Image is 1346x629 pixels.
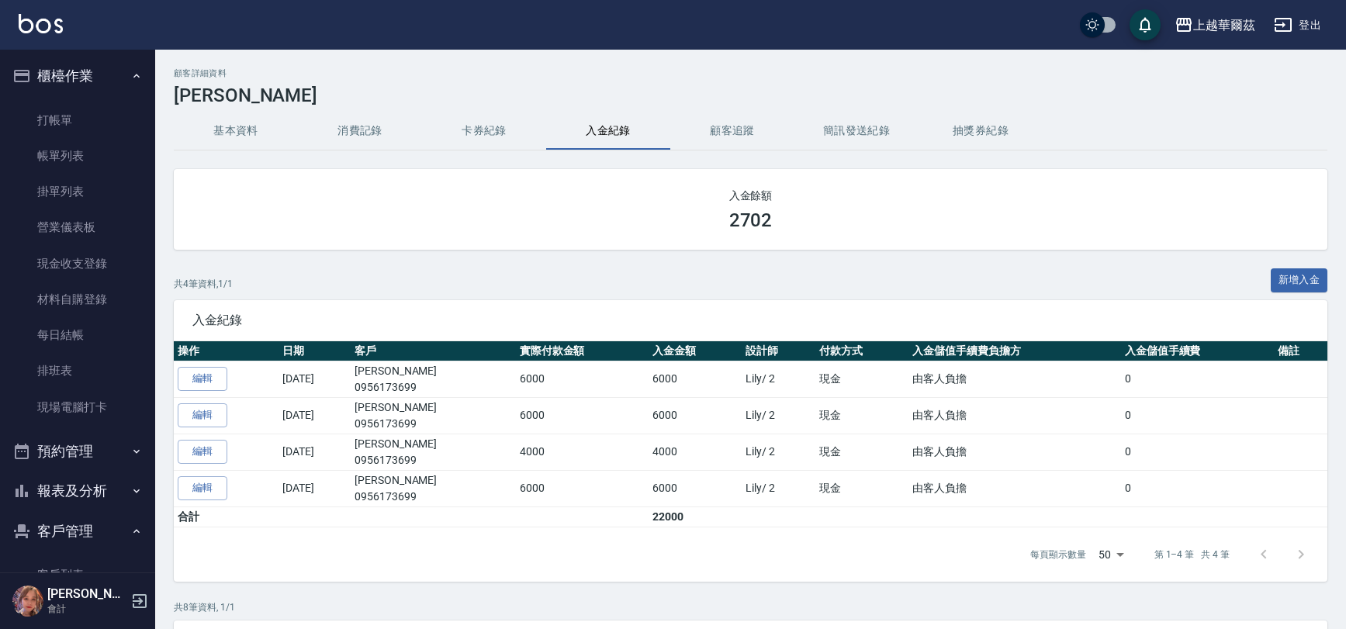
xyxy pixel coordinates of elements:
h5: [PERSON_NAME] [47,586,126,602]
a: 材料自購登錄 [6,282,149,317]
button: 櫃檯作業 [6,56,149,96]
td: Lily / 2 [742,397,815,434]
td: 6000 [516,361,649,397]
td: 6000 [649,361,742,397]
td: 0 [1121,434,1274,470]
a: 編輯 [178,367,227,391]
th: 客戶 [351,341,516,361]
td: 由客人負擔 [908,361,1120,397]
td: 0 [1121,397,1274,434]
button: 登出 [1268,11,1327,40]
button: 消費記錄 [298,112,422,150]
img: Person [12,586,43,617]
td: 現金 [815,470,908,506]
th: 付款方式 [815,341,908,361]
td: 4000 [516,434,649,470]
td: [PERSON_NAME] [351,434,516,470]
th: 入金儲值手續費負擔方 [908,341,1120,361]
p: 每頁顯示數量 [1030,548,1086,562]
td: 6000 [516,470,649,506]
td: [PERSON_NAME] [351,397,516,434]
h3: 2702 [729,209,773,231]
img: Logo [19,14,63,33]
p: 0956173699 [355,379,512,396]
a: 帳單列表 [6,138,149,174]
a: 營業儀表板 [6,209,149,245]
h2: 入金餘額 [192,188,1309,203]
button: 簡訊發送紀錄 [794,112,919,150]
a: 每日結帳 [6,317,149,353]
th: 設計師 [742,341,815,361]
td: 4000 [649,434,742,470]
td: Lily / 2 [742,361,815,397]
a: 編輯 [178,403,227,427]
button: 顧客追蹤 [670,112,794,150]
td: [DATE] [279,470,351,506]
td: 6000 [516,397,649,434]
button: 預約管理 [6,431,149,472]
button: 上越華爾茲 [1168,9,1261,41]
div: 上越華爾茲 [1193,16,1255,35]
td: 0 [1121,470,1274,506]
td: [PERSON_NAME] [351,361,516,397]
td: 22000 [649,506,742,527]
p: 0956173699 [355,416,512,432]
h2: 顧客詳細資料 [174,68,1327,78]
a: 現場電腦打卡 [6,389,149,425]
p: 共 8 筆資料, 1 / 1 [174,600,1327,614]
a: 客戶列表 [6,557,149,593]
th: 實際付款金額 [516,341,649,361]
td: [DATE] [279,434,351,470]
button: 入金紀錄 [546,112,670,150]
a: 排班表 [6,353,149,389]
a: 打帳單 [6,102,149,138]
th: 操作 [174,341,279,361]
td: 由客人負擔 [908,397,1120,434]
th: 日期 [279,341,351,361]
th: 備註 [1274,341,1327,361]
p: 0956173699 [355,452,512,468]
p: 第 1–4 筆 共 4 筆 [1154,548,1230,562]
a: 現金收支登錄 [6,246,149,282]
p: 0956173699 [355,489,512,505]
a: 掛單列表 [6,174,149,209]
td: 現金 [815,397,908,434]
div: 50 [1092,534,1130,575]
td: Lily / 2 [742,470,815,506]
button: 基本資料 [174,112,298,150]
button: 報表及分析 [6,471,149,511]
h3: [PERSON_NAME] [174,85,1327,106]
td: 現金 [815,434,908,470]
td: 由客人負擔 [908,470,1120,506]
a: 編輯 [178,476,227,500]
a: 編輯 [178,440,227,464]
td: 現金 [815,361,908,397]
th: 入金儲值手續費 [1121,341,1274,361]
td: [DATE] [279,397,351,434]
td: [DATE] [279,361,351,397]
button: 新增入金 [1271,268,1328,292]
td: 6000 [649,397,742,434]
td: 0 [1121,361,1274,397]
button: 抽獎券紀錄 [919,112,1043,150]
td: 由客人負擔 [908,434,1120,470]
td: [PERSON_NAME] [351,470,516,506]
td: 6000 [649,470,742,506]
button: 客戶管理 [6,511,149,551]
th: 入金金額 [649,341,742,361]
p: 會計 [47,602,126,616]
button: 卡券紀錄 [422,112,546,150]
p: 共 4 筆資料, 1 / 1 [174,277,233,291]
span: 入金紀錄 [192,313,1309,328]
td: 合計 [174,506,279,527]
td: Lily / 2 [742,434,815,470]
button: save [1130,9,1161,40]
